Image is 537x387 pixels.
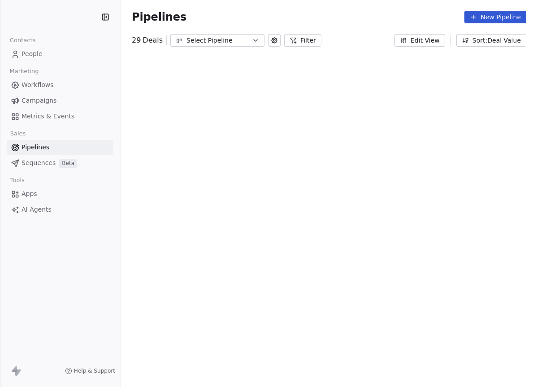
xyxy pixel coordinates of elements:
[7,156,113,170] a: SequencesBeta
[7,202,113,217] a: AI Agents
[22,143,49,152] span: Pipelines
[7,187,113,201] a: Apps
[464,11,526,23] button: New Pipeline
[65,367,115,374] a: Help & Support
[6,174,28,187] span: Tools
[6,127,30,140] span: Sales
[132,11,186,23] span: Pipelines
[186,36,248,45] div: Select Pipeline
[22,112,74,121] span: Metrics & Events
[7,140,113,155] a: Pipelines
[74,367,115,374] span: Help & Support
[22,158,56,168] span: Sequences
[6,65,43,78] span: Marketing
[22,205,52,214] span: AI Agents
[22,96,56,105] span: Campaigns
[22,189,37,199] span: Apps
[6,34,39,47] span: Contacts
[7,109,113,124] a: Metrics & Events
[143,35,163,46] span: Deals
[22,49,43,59] span: People
[7,93,113,108] a: Campaigns
[456,34,526,47] button: Sort: Deal Value
[132,35,163,46] div: 29
[284,34,321,47] button: Filter
[22,80,54,90] span: Workflows
[7,47,113,61] a: People
[394,34,445,47] button: Edit View
[59,159,77,168] span: Beta
[7,78,113,92] a: Workflows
